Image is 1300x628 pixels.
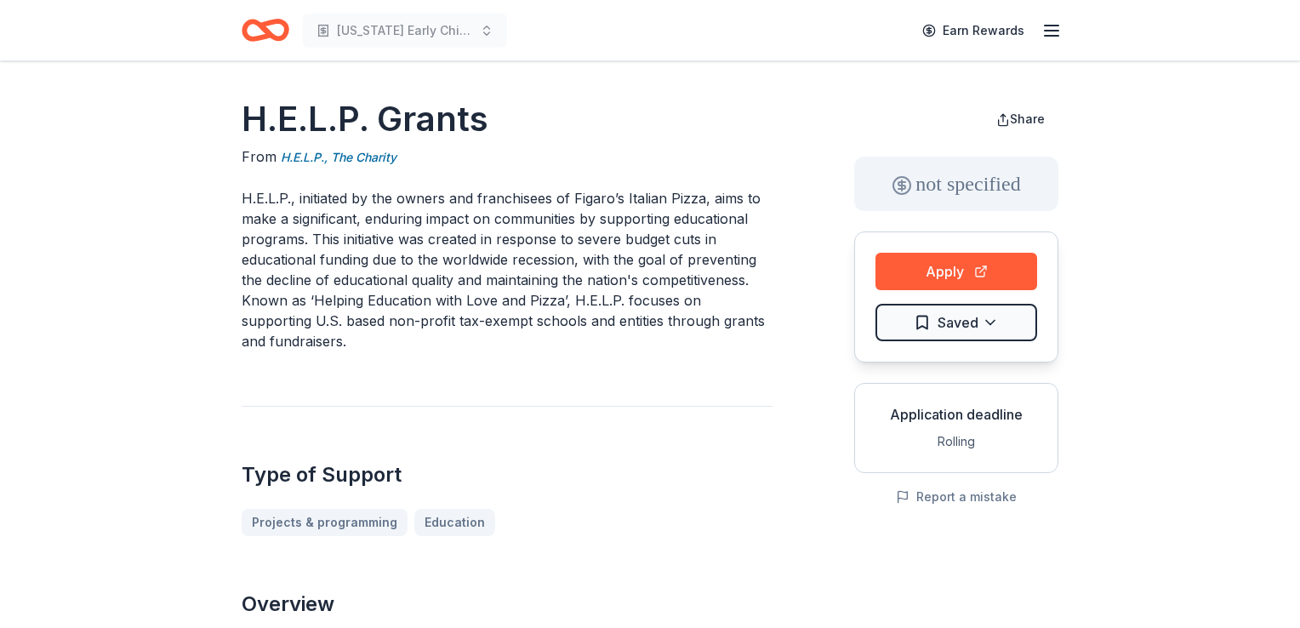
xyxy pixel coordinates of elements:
[242,95,773,143] h1: H.E.L.P. Grants
[242,146,773,168] div: From
[414,509,495,536] a: Education
[1010,111,1045,126] span: Share
[303,14,507,48] button: [US_STATE] Early Childhood Education
[242,10,289,50] a: Home
[281,147,396,168] a: H.E.L.P., The Charity
[983,102,1058,136] button: Share
[896,487,1017,507] button: Report a mistake
[242,591,773,618] h2: Overview
[242,509,408,536] a: Projects & programming
[242,461,773,488] h2: Type of Support
[854,157,1058,211] div: not specified
[912,15,1035,46] a: Earn Rewards
[337,20,473,41] span: [US_STATE] Early Childhood Education
[875,253,1037,290] button: Apply
[869,431,1044,452] div: Rolling
[242,188,773,351] p: H.E.L.P., initiated by the owners and franchisees of Figaro’s Italian Pizza, aims to make a signi...
[938,311,978,334] span: Saved
[869,404,1044,425] div: Application deadline
[875,304,1037,341] button: Saved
